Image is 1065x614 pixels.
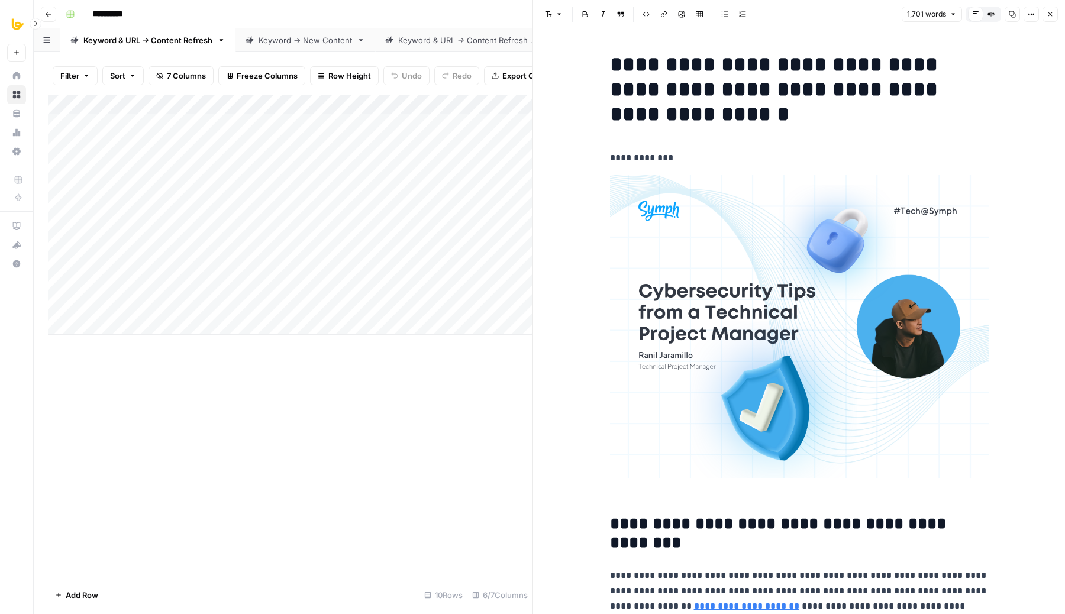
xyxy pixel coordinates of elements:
[502,70,544,82] span: Export CSV
[383,66,430,85] button: Undo
[328,70,371,82] span: Row Height
[434,66,479,85] button: Redo
[907,9,946,20] span: 1,701 words
[453,70,472,82] span: Redo
[7,235,26,254] button: What's new?
[7,254,26,273] button: Help + Support
[7,14,28,35] img: All About AI Logo
[8,236,25,254] div: What's new?
[102,66,144,85] button: Sort
[398,34,539,46] div: Keyword & URL -> Content Refresh V2
[7,85,26,104] a: Browse
[149,66,214,85] button: 7 Columns
[467,586,532,605] div: 6/7 Columns
[218,66,305,85] button: Freeze Columns
[167,70,206,82] span: 7 Columns
[237,70,298,82] span: Freeze Columns
[902,7,962,22] button: 1,701 words
[419,586,467,605] div: 10 Rows
[310,66,379,85] button: Row Height
[259,34,352,46] div: Keyword -> New Content
[7,104,26,123] a: Your Data
[66,589,98,601] span: Add Row
[83,34,212,46] div: Keyword & URL -> Content Refresh
[48,586,105,605] button: Add Row
[484,66,552,85] button: Export CSV
[60,70,79,82] span: Filter
[7,9,26,39] button: Workspace: All About AI
[7,123,26,142] a: Usage
[110,70,125,82] span: Sort
[7,66,26,85] a: Home
[375,28,562,52] a: Keyword & URL -> Content Refresh V2
[402,70,422,82] span: Undo
[60,28,235,52] a: Keyword & URL -> Content Refresh
[53,66,98,85] button: Filter
[7,142,26,161] a: Settings
[7,216,26,235] a: AirOps Academy
[235,28,375,52] a: Keyword -> New Content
